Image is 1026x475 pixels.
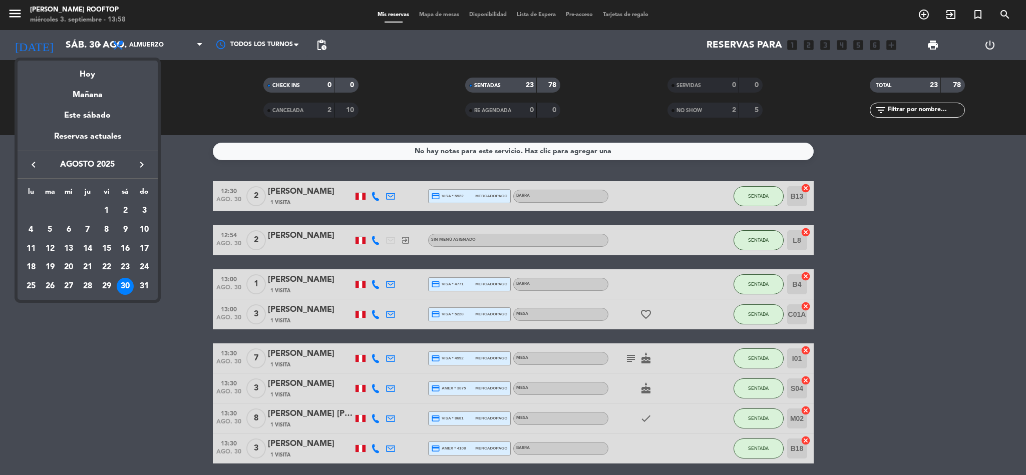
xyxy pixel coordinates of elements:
div: 28 [79,278,96,295]
div: 14 [79,240,96,257]
div: 9 [117,221,134,238]
td: 3 de agosto de 2025 [135,202,154,221]
td: 12 de agosto de 2025 [41,239,60,258]
td: 16 de agosto de 2025 [116,239,135,258]
td: 20 de agosto de 2025 [59,258,78,277]
td: AGO. [22,202,97,221]
div: 5 [42,221,59,238]
div: Este sábado [18,102,158,130]
div: 3 [136,202,153,219]
div: 1 [98,202,115,219]
div: 17 [136,240,153,257]
td: 1 de agosto de 2025 [97,202,116,221]
div: 15 [98,240,115,257]
div: Reservas actuales [18,130,158,151]
td: 11 de agosto de 2025 [22,239,41,258]
div: 24 [136,259,153,276]
td: 29 de agosto de 2025 [97,277,116,296]
td: 7 de agosto de 2025 [78,220,97,239]
div: 25 [23,278,40,295]
td: 25 de agosto de 2025 [22,277,41,296]
div: 2 [117,202,134,219]
td: 15 de agosto de 2025 [97,239,116,258]
div: 13 [60,240,77,257]
td: 31 de agosto de 2025 [135,277,154,296]
div: 31 [136,278,153,295]
th: domingo [135,186,154,202]
th: martes [41,186,60,202]
th: lunes [22,186,41,202]
div: 20 [60,259,77,276]
i: keyboard_arrow_left [28,159,40,171]
div: 11 [23,240,40,257]
div: Hoy [18,61,158,81]
td: 9 de agosto de 2025 [116,220,135,239]
div: 26 [42,278,59,295]
td: 30 de agosto de 2025 [116,277,135,296]
td: 6 de agosto de 2025 [59,220,78,239]
button: keyboard_arrow_right [133,158,151,171]
div: 22 [98,259,115,276]
td: 28 de agosto de 2025 [78,277,97,296]
div: 12 [42,240,59,257]
div: 23 [117,259,134,276]
td: 22 de agosto de 2025 [97,258,116,277]
div: 8 [98,221,115,238]
td: 26 de agosto de 2025 [41,277,60,296]
div: 19 [42,259,59,276]
div: 21 [79,259,96,276]
td: 5 de agosto de 2025 [41,220,60,239]
td: 21 de agosto de 2025 [78,258,97,277]
td: 4 de agosto de 2025 [22,220,41,239]
td: 8 de agosto de 2025 [97,220,116,239]
td: 18 de agosto de 2025 [22,258,41,277]
td: 2 de agosto de 2025 [116,202,135,221]
div: 27 [60,278,77,295]
td: 14 de agosto de 2025 [78,239,97,258]
td: 13 de agosto de 2025 [59,239,78,258]
th: sábado [116,186,135,202]
th: viernes [97,186,116,202]
div: 30 [117,278,134,295]
div: 18 [23,259,40,276]
div: 6 [60,221,77,238]
td: 19 de agosto de 2025 [41,258,60,277]
td: 27 de agosto de 2025 [59,277,78,296]
div: 10 [136,221,153,238]
td: 23 de agosto de 2025 [116,258,135,277]
td: 10 de agosto de 2025 [135,220,154,239]
td: 24 de agosto de 2025 [135,258,154,277]
th: miércoles [59,186,78,202]
div: 7 [79,221,96,238]
td: 17 de agosto de 2025 [135,239,154,258]
div: 16 [117,240,134,257]
div: 29 [98,278,115,295]
th: jueves [78,186,97,202]
div: Mañana [18,81,158,102]
i: keyboard_arrow_right [136,159,148,171]
span: agosto 2025 [43,158,133,171]
button: keyboard_arrow_left [25,158,43,171]
div: 4 [23,221,40,238]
